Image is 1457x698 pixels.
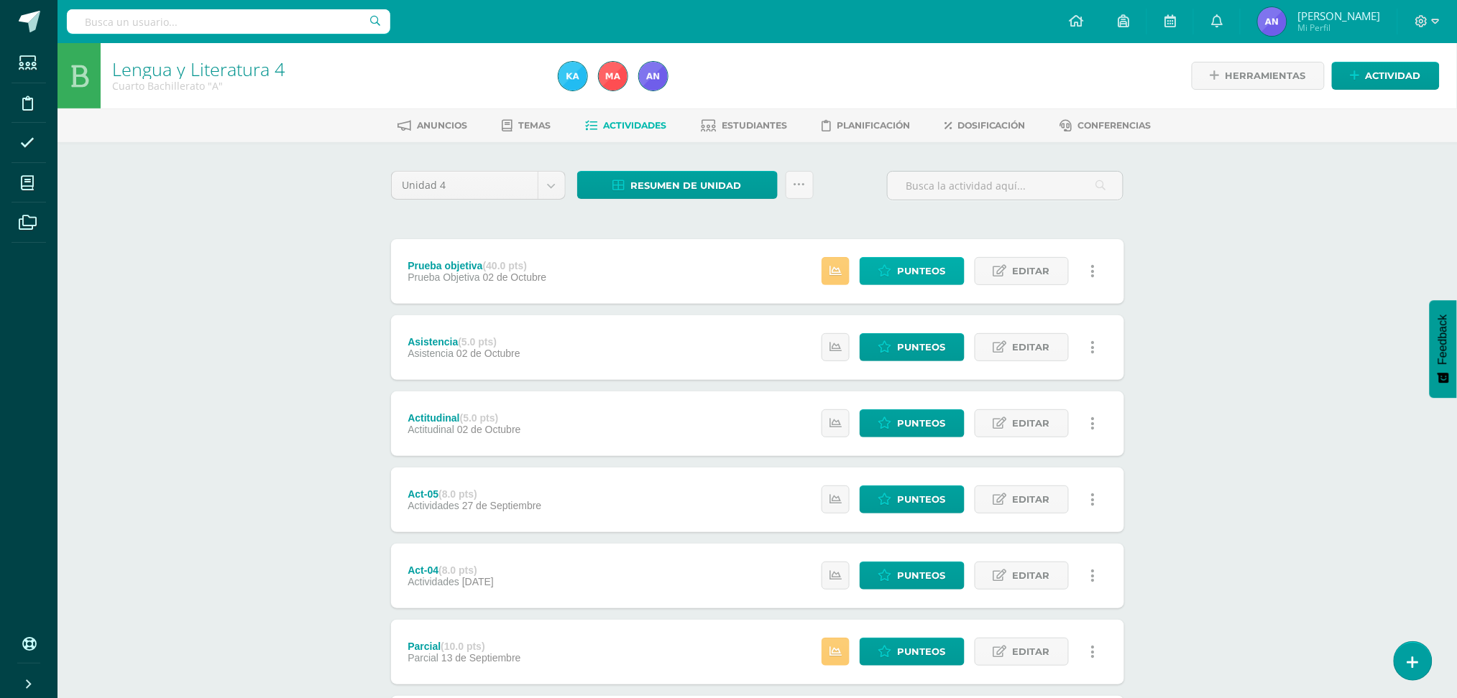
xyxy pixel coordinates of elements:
img: dfc161cbb64dec876014c94b69ab9e1d.png [639,62,668,90]
a: Actividad [1332,62,1440,90]
span: Editar [1013,486,1050,513]
img: dfc161cbb64dec876014c94b69ab9e1d.png [1258,7,1287,36]
img: 0183f867e09162c76e2065f19ee79ccf.png [599,62,628,90]
span: Asistencia [408,348,454,359]
span: Actividades [408,500,459,511]
a: Punteos [860,562,965,590]
strong: (8.0 pts) [438,488,477,500]
a: Unidad 4 [392,172,565,199]
span: Actividades [603,120,666,131]
a: Conferencias [1060,114,1152,137]
span: Punteos [898,410,946,437]
span: Actividad [1366,62,1421,89]
a: Resumen de unidad [577,171,778,199]
span: Punteos [898,334,946,360]
span: Editar [1013,258,1050,284]
strong: (10.0 pts) [441,641,484,652]
div: Parcial [408,641,520,652]
a: Dosificación [944,114,1026,137]
div: Act-04 [408,564,494,576]
a: Punteos [860,257,965,285]
span: Punteos [898,486,946,513]
div: Act-05 [408,488,541,500]
a: Punteos [860,485,965,513]
span: Dosificación [957,120,1026,131]
span: Estudiantes [722,120,787,131]
span: [PERSON_NAME] [1297,9,1380,23]
a: Punteos [860,638,965,666]
strong: (8.0 pts) [438,564,477,576]
h1: Lengua y Literatura 4 [112,59,541,79]
span: 13 de Septiembre [441,652,521,664]
a: Lengua y Literatura 4 [112,57,285,81]
span: 02 de Octubre [457,424,521,435]
span: [DATE] [462,576,494,587]
span: Parcial [408,652,438,664]
span: Punteos [898,638,946,665]
a: Planificación [822,114,910,137]
a: Anuncios [397,114,467,137]
span: Herramientas [1226,62,1306,89]
input: Busca un usuario... [67,9,390,34]
span: Actividades [408,576,459,587]
div: Cuarto Bachillerato 'A' [112,79,541,93]
span: Temas [518,120,551,131]
strong: (40.0 pts) [483,260,527,271]
span: 02 de Octubre [456,348,520,359]
a: Punteos [860,333,965,361]
img: 258196113818b181416f1cb94741daed.png [559,62,587,90]
span: Punteos [898,258,946,284]
div: Prueba objetiva [408,260,546,271]
strong: (5.0 pts) [460,412,499,424]
span: Resumen de unidad [631,172,742,199]
div: Asistencia [408,336,520,348]
span: Editar [1013,334,1050,360]
span: Feedback [1437,315,1450,365]
span: Anuncios [417,120,467,131]
span: Punteos [898,562,946,589]
button: Feedback - Mostrar encuesta [1430,300,1457,398]
span: Prueba Objetiva [408,271,479,283]
span: Unidad 4 [403,172,527,199]
span: Planificación [837,120,910,131]
a: Punteos [860,409,965,437]
span: Mi Perfil [1297,22,1380,34]
div: Actitudinal [408,412,520,424]
span: Editar [1013,638,1050,665]
input: Busca la actividad aquí... [888,172,1123,200]
a: Temas [502,114,551,137]
a: Herramientas [1192,62,1325,90]
span: Actitudinal [408,424,454,435]
span: Conferencias [1078,120,1152,131]
span: 02 de Octubre [483,271,547,283]
a: Estudiantes [701,114,787,137]
strong: (5.0 pts) [458,336,497,348]
a: Actividades [585,114,666,137]
span: Editar [1013,562,1050,589]
span: 27 de Septiembre [462,500,542,511]
span: Editar [1013,410,1050,437]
